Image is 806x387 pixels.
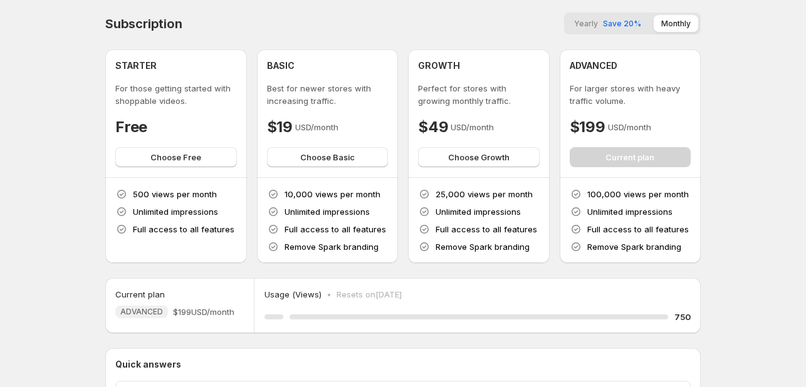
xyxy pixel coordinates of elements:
button: Monthly [654,15,698,32]
p: Usage (Views) [264,288,322,301]
h4: $49 [418,117,448,137]
p: Full access to all features [133,223,234,235]
span: Yearly [574,19,598,28]
span: ADVANCED [120,307,163,317]
p: USD/month [451,121,494,133]
p: Remove Spark branding [285,240,379,253]
p: Unlimited impressions [133,205,218,218]
h5: Current plan [115,288,165,301]
p: For those getting started with shoppable videos. [115,82,237,107]
p: Resets on [DATE] [337,288,402,301]
h4: GROWTH [418,59,460,72]
h4: $199 [570,117,605,137]
p: 100,000 views per month [587,188,689,200]
h5: 750 [674,311,691,323]
p: Unlimited impressions [285,205,370,218]
p: Full access to all features [436,223,537,235]
p: Remove Spark branding [436,240,530,253]
span: $199 USD/month [173,306,234,318]
p: 10,000 views per month [285,188,380,200]
button: Choose Basic [267,147,389,167]
p: Full access to all features [587,223,689,235]
p: Remove Spark branding [587,240,681,253]
button: YearlySave 20% [567,15,649,32]
p: USD/month [295,121,338,133]
p: For larger stores with heavy traffic volume. [570,82,691,107]
button: Choose Free [115,147,237,167]
p: • [327,288,332,301]
p: USD/month [608,121,651,133]
span: Choose Basic [300,151,355,163]
p: 500 views per month [133,188,217,200]
span: Choose Growth [448,151,510,163]
h4: Free [115,117,147,137]
h4: BASIC [267,59,295,72]
span: Choose Free [150,151,201,163]
p: Best for newer stores with increasing traffic. [267,82,389,107]
p: Unlimited impressions [587,205,673,218]
p: Full access to all features [285,223,386,235]
h4: ADVANCED [570,59,617,72]
button: Choose Growth [418,147,540,167]
p: 25,000 views per month [436,188,533,200]
p: Perfect for stores with growing monthly traffic. [418,82,540,107]
p: Quick answers [115,358,691,371]
h4: Subscription [105,16,182,31]
h4: STARTER [115,59,157,72]
p: Unlimited impressions [436,205,521,218]
h4: $19 [267,117,293,137]
span: Save 20% [603,19,641,28]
